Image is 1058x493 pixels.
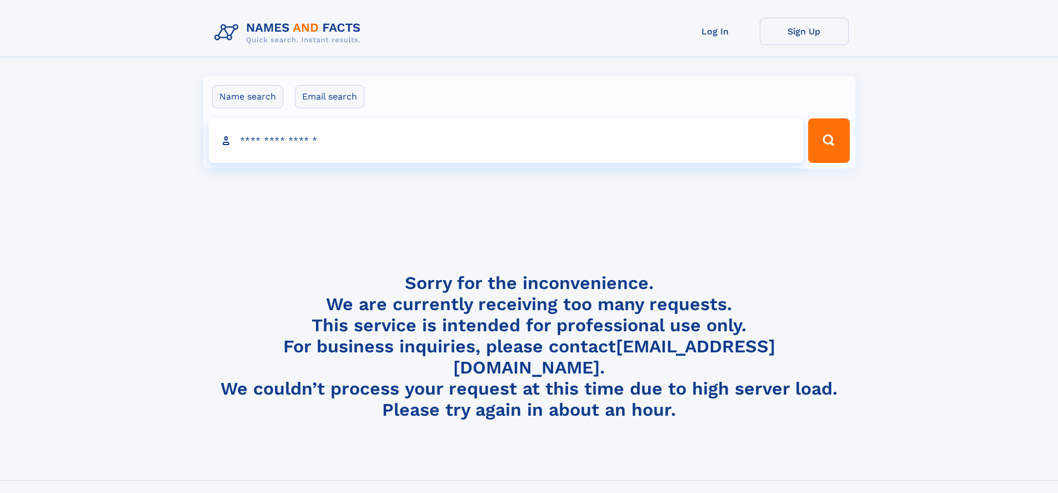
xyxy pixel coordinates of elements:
[453,336,775,378] a: [EMAIL_ADDRESS][DOMAIN_NAME]
[209,118,804,163] input: search input
[210,272,849,421] h4: Sorry for the inconvenience. We are currently receiving too many requests. This service is intend...
[671,18,760,45] a: Log In
[295,85,364,108] label: Email search
[212,85,283,108] label: Name search
[760,18,849,45] a: Sign Up
[808,118,849,163] button: Search Button
[210,18,370,48] img: Logo Names and Facts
